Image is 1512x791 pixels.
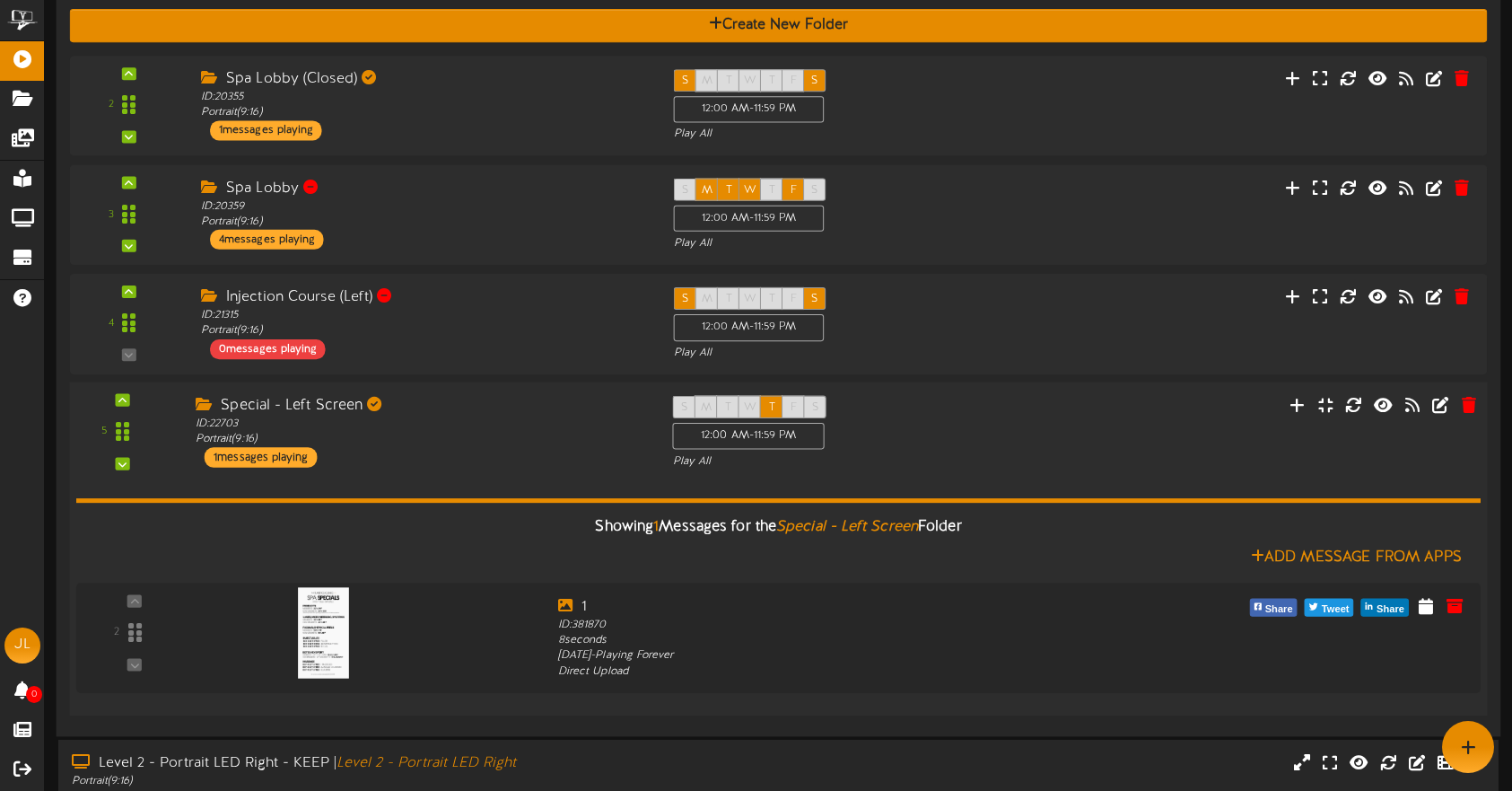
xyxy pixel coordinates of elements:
div: Play All [674,236,1001,251]
div: Spa Lobby [201,179,646,199]
span: T [726,75,732,87]
div: ID: 21315 Portrait ( 9:16 ) [201,308,646,338]
span: S [811,293,817,305]
span: T [726,293,732,305]
span: F [791,75,797,87]
div: 4 messages playing [210,230,323,250]
div: Play All [674,127,1001,142]
div: Injection Course (Left) [201,287,646,308]
button: Tweet [1305,598,1354,616]
span: S [811,184,817,197]
span: W [744,184,756,197]
span: M [701,400,712,413]
div: Portrait ( 9:16 ) [72,774,645,789]
div: ID: 20359 Portrait ( 9:16 ) [201,199,646,230]
span: T [769,293,775,305]
span: S [812,400,818,413]
span: F [791,184,797,197]
span: S [811,75,817,87]
span: T [726,184,732,197]
div: ID: 381870 8 seconds [558,617,1116,648]
i: Special - Left Screen [776,518,918,534]
span: W [744,293,756,305]
div: JL [4,628,40,664]
span: M [702,75,712,87]
span: M [702,293,712,305]
span: Share [1262,599,1297,619]
span: T [769,400,775,413]
span: 1 [653,518,659,534]
div: Direct Upload [558,664,1116,679]
div: ID: 22703 Portrait ( 9:16 ) [196,416,645,447]
span: Tweet [1318,599,1353,619]
div: Play All [674,346,1001,361]
div: 1 [558,596,1116,617]
div: 12:00 AM - 11:59 PM [674,96,825,122]
span: T [769,75,775,87]
img: 6133c1bc-ec4f-4d7d-a2b5-80e62b4d18b9.png [298,587,349,678]
span: F [791,293,797,305]
div: 1 messages playing [205,447,318,467]
div: Spa Lobby (Closed) [201,69,646,90]
span: S [682,75,688,87]
div: Special - Left Screen [196,395,645,416]
span: T [769,184,775,197]
span: M [702,184,712,197]
span: T [725,400,731,413]
div: 0 messages playing [210,339,325,359]
div: Play All [673,453,1003,469]
div: ID: 20355 Portrait ( 9:16 ) [201,90,646,120]
button: Create New Folder [70,9,1488,42]
span: S [681,400,687,413]
i: Level 2 - Portrait LED Right [336,755,516,771]
button: Add Message From Apps [1245,546,1467,568]
span: F [791,400,797,413]
div: 12:00 AM - 11:59 PM [674,314,825,340]
span: 0 [26,686,42,703]
button: Share [1361,598,1409,616]
div: 12:00 AM - 11:59 PM [673,423,825,450]
div: 1 messages playing [210,120,321,140]
div: 12:00 AM - 11:59 PM [674,206,825,232]
span: W [744,75,756,87]
div: Showing Messages for the Folder [63,507,1495,546]
button: Share [1249,598,1297,616]
span: Share [1373,599,1408,619]
div: [DATE] - Playing Forever [558,648,1116,664]
div: Level 2 - Portrait LED Right - KEEP | [72,753,645,774]
span: S [682,184,688,197]
span: S [682,293,688,305]
span: W [744,400,756,413]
